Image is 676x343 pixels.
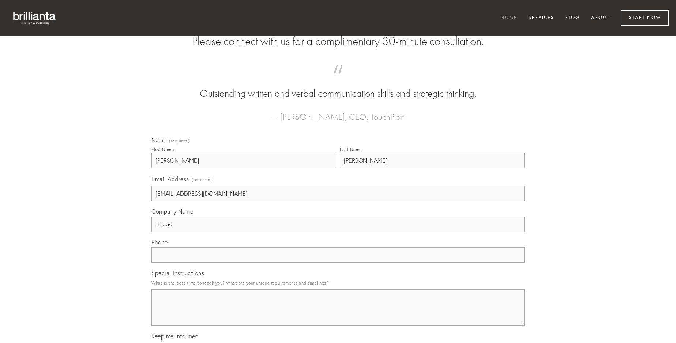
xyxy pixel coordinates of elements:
[340,147,362,152] div: Last Name
[163,72,513,101] blockquote: Outstanding written and verbal communication skills and strategic thinking.
[151,269,204,277] span: Special Instructions
[151,208,193,215] span: Company Name
[151,278,525,288] p: What is the best time to reach you? What are your unique requirements and timelines?
[169,139,189,143] span: (required)
[151,239,168,246] span: Phone
[151,147,174,152] div: First Name
[560,12,585,24] a: Blog
[163,72,513,87] span: “
[163,101,513,124] figcaption: — [PERSON_NAME], CEO, TouchPlan
[151,137,166,144] span: Name
[524,12,559,24] a: Services
[151,332,199,340] span: Keep me informed
[586,12,615,24] a: About
[7,7,62,28] img: brillianta - research, strategy, marketing
[496,12,522,24] a: Home
[151,34,525,48] h2: Please connect with us for a complimentary 30-minute consultation.
[621,10,669,26] a: Start Now
[151,175,189,183] span: Email Address
[192,175,212,184] span: (required)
